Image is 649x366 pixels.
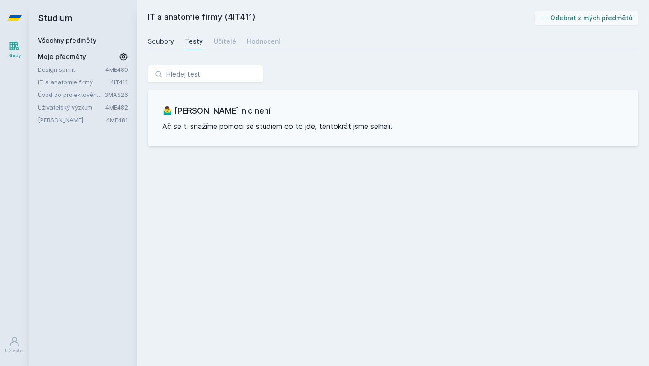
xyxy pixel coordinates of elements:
[106,116,128,124] a: 4ME481
[5,348,24,354] div: Uživatel
[148,32,174,50] a: Soubory
[148,37,174,46] div: Soubory
[105,104,128,111] a: 4ME482
[38,103,105,112] a: Uživatelský výzkum
[110,78,128,86] a: 4IT411
[185,32,203,50] a: Testy
[105,91,128,98] a: 3MA526
[8,52,21,59] div: Study
[185,37,203,46] div: Testy
[38,65,105,74] a: Design sprint
[38,115,106,124] a: [PERSON_NAME]
[214,37,236,46] div: Učitelé
[247,32,280,50] a: Hodnocení
[247,37,280,46] div: Hodnocení
[38,78,110,87] a: IT a anatomie firmy
[38,90,105,99] a: Úvod do projektového managementu
[2,36,27,64] a: Study
[148,65,263,83] input: Hledej test
[162,105,624,117] h3: 🤷‍♂️ [PERSON_NAME] nic není
[214,32,236,50] a: Učitelé
[38,37,96,44] a: Všechny předměty
[148,11,535,25] h2: IT a anatomie firmy (4IT411)
[38,52,86,61] span: Moje předměty
[162,121,624,132] p: Ač se ti snažíme pomoci se studiem co to jde, tentokrát jsme selhali.
[2,331,27,359] a: Uživatel
[535,11,639,25] button: Odebrat z mých předmětů
[105,66,128,73] a: 4ME480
